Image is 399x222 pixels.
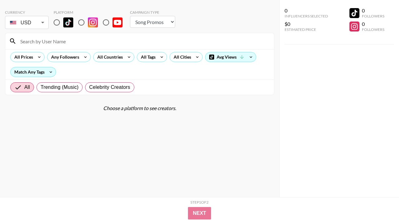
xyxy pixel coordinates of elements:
span: All [24,84,30,91]
div: Estimated Price [285,27,328,32]
img: TikTok [63,17,73,27]
div: Step 1 of 2 [190,200,209,205]
div: $0 [285,21,328,27]
div: All Countries [94,52,124,62]
div: Platform [54,10,127,15]
div: All Cities [170,52,192,62]
div: All Prices [11,52,34,62]
iframe: Drift Widget Chat Controller [368,191,392,215]
div: Any Followers [47,52,80,62]
div: Currency [5,10,49,15]
div: 0 [362,7,384,14]
div: 0 [285,7,328,14]
div: Campaign Type [130,10,175,15]
div: Followers [362,27,384,32]
div: USD [6,17,47,28]
button: Next [188,207,211,220]
img: YouTube [113,17,123,27]
input: Search by User Name [17,36,270,46]
div: Followers [362,14,384,18]
div: Match Any Tags [11,67,56,77]
div: 0 [362,21,384,27]
div: Influencers Selected [285,14,328,18]
span: Trending (Music) [41,84,79,91]
span: Celebrity Creators [89,84,130,91]
div: Choose a platform to see creators. [5,105,274,111]
img: Instagram [88,17,98,27]
div: All Tags [137,52,157,62]
div: Avg Views [205,52,256,62]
